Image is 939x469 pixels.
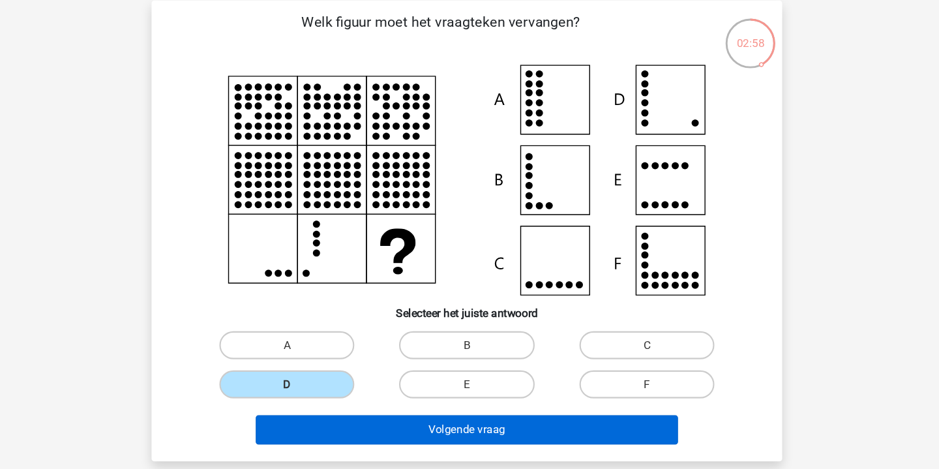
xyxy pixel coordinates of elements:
[196,15,694,54] p: Welk figuur moet het vraagteken vervangen?
[574,350,700,376] label: F
[239,313,365,339] label: A
[406,350,532,376] label: E
[239,350,365,376] label: D
[574,313,700,339] label: C
[273,391,667,419] button: Volgende vraag
[709,20,758,53] div: 02:58
[406,313,532,339] label: B
[196,280,743,303] h6: Selecteer het juiste antwoord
